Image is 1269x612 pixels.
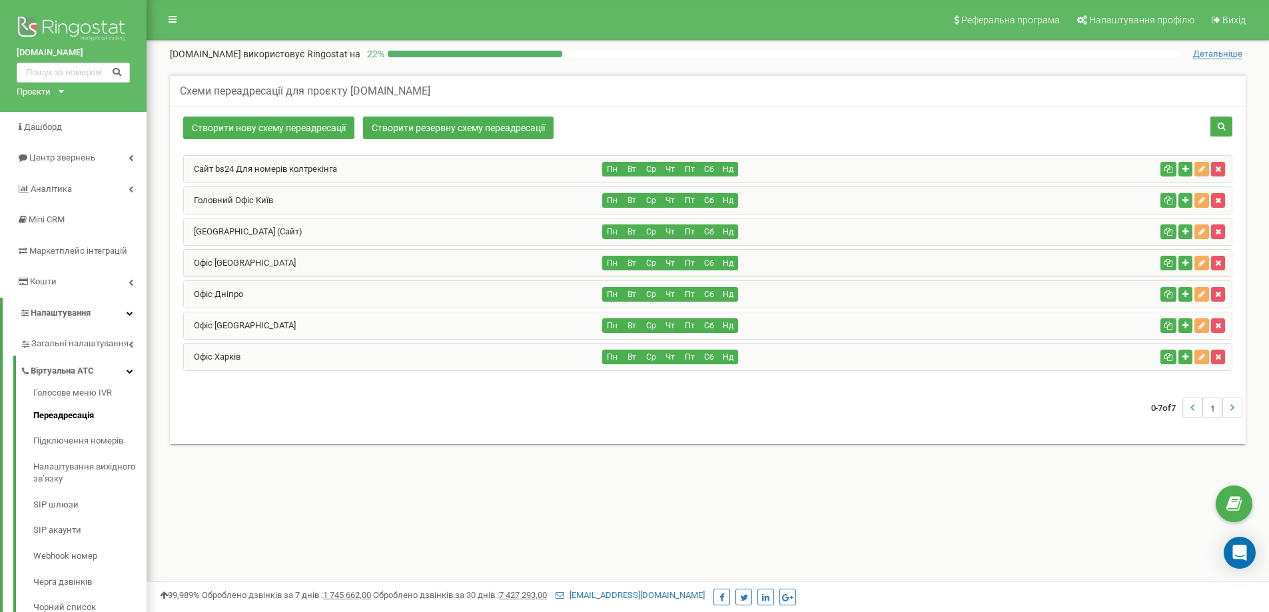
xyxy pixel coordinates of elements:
button: Вт [622,287,641,302]
button: Ср [641,224,661,239]
button: Пт [679,224,699,239]
button: Пн [602,256,622,270]
button: Чт [660,193,680,208]
a: [GEOGRAPHIC_DATA] (Сайт) [184,226,302,236]
a: Головний Офіс Київ [184,195,273,205]
a: Webhook номер [33,543,147,569]
a: Черга дзвінків [33,569,147,595]
span: Аналiтика [31,184,72,194]
button: Чт [660,224,680,239]
button: Пн [602,350,622,364]
a: Офіс Харків [184,352,240,362]
a: SIP акаунти [33,517,147,543]
span: використовує Ringostat на [243,49,360,59]
button: Вт [622,162,641,176]
img: Ringostat logo [17,13,130,47]
button: Пн [602,318,622,333]
a: Налаштування вихідного зв’язку [33,454,147,492]
span: Центр звернень [29,153,95,162]
button: Вт [622,193,641,208]
a: Загальні налаштування [20,328,147,356]
button: Сб [699,193,719,208]
p: 22 % [360,47,388,61]
span: Оброблено дзвінків за 30 днів : [373,590,547,600]
button: Пн [602,224,622,239]
span: Налаштування [31,308,91,318]
button: Ср [641,318,661,333]
a: [EMAIL_ADDRESS][DOMAIN_NAME] [556,590,705,600]
button: Вт [622,256,641,270]
span: Маркетплейс інтеграцій [29,246,127,256]
li: 1 [1202,398,1222,418]
button: Сб [699,162,719,176]
button: Ср [641,162,661,176]
button: Сб [699,256,719,270]
span: Реферальна програма [961,15,1060,25]
span: Вихід [1222,15,1246,25]
a: Офіс [GEOGRAPHIC_DATA] [184,258,296,268]
button: Нд [718,256,738,270]
button: Ср [641,193,661,208]
button: Пт [679,256,699,270]
a: [DOMAIN_NAME] [17,47,130,59]
button: Вт [622,224,641,239]
span: Налаштування профілю [1089,15,1194,25]
button: Нд [718,287,738,302]
span: Детальніше [1193,49,1242,59]
button: Чт [660,287,680,302]
button: Пошук схеми переадресації [1210,117,1232,137]
span: Дашборд [24,122,62,132]
span: 0-7 7 [1151,398,1182,418]
button: Чт [660,256,680,270]
a: Створити резервну схему переадресації [363,117,554,139]
button: Чт [660,162,680,176]
button: Нд [718,193,738,208]
h5: Схеми переадресації для проєкту [DOMAIN_NAME] [180,85,430,97]
a: SIP шлюзи [33,492,147,518]
button: Пт [679,318,699,333]
p: [DOMAIN_NAME] [170,47,360,61]
a: Підключення номерів [33,428,147,454]
button: Нд [718,318,738,333]
button: Вт [622,318,641,333]
span: Віртуальна АТС [31,365,94,378]
div: Open Intercom Messenger [1224,537,1256,569]
button: Пт [679,287,699,302]
a: Налаштування [3,298,147,329]
button: Сб [699,224,719,239]
button: Пн [602,193,622,208]
button: Чт [660,350,680,364]
button: Сб [699,287,719,302]
span: Mini CRM [29,214,65,224]
button: Нд [718,350,738,364]
span: Оброблено дзвінків за 7 днів : [202,590,371,600]
a: Віртуальна АТС [20,356,147,383]
button: Нд [718,162,738,176]
span: Загальні налаштування [31,338,129,350]
u: 1 745 662,00 [323,590,371,600]
button: Сб [699,318,719,333]
a: Створити нову схему переадресації [183,117,354,139]
button: Нд [718,224,738,239]
span: of [1162,402,1171,414]
a: Офіс [GEOGRAPHIC_DATA] [184,320,296,330]
a: Голосове меню IVR [33,387,147,403]
a: Переадресація [33,403,147,429]
button: Пн [602,287,622,302]
a: Сайт bs24 Для номерів колтрекінга [184,164,337,174]
nav: ... [1151,384,1242,431]
button: Пн [602,162,622,176]
div: Проєкти [17,86,51,99]
button: Вт [622,350,641,364]
button: Пт [679,162,699,176]
button: Ср [641,256,661,270]
button: Чт [660,318,680,333]
u: 7 427 293,00 [499,590,547,600]
span: 99,989% [160,590,200,600]
a: Офіс Дніпро [184,289,243,299]
button: Ср [641,350,661,364]
button: Пт [679,350,699,364]
input: Пошук за номером [17,63,130,83]
button: Пт [679,193,699,208]
button: Ср [641,287,661,302]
